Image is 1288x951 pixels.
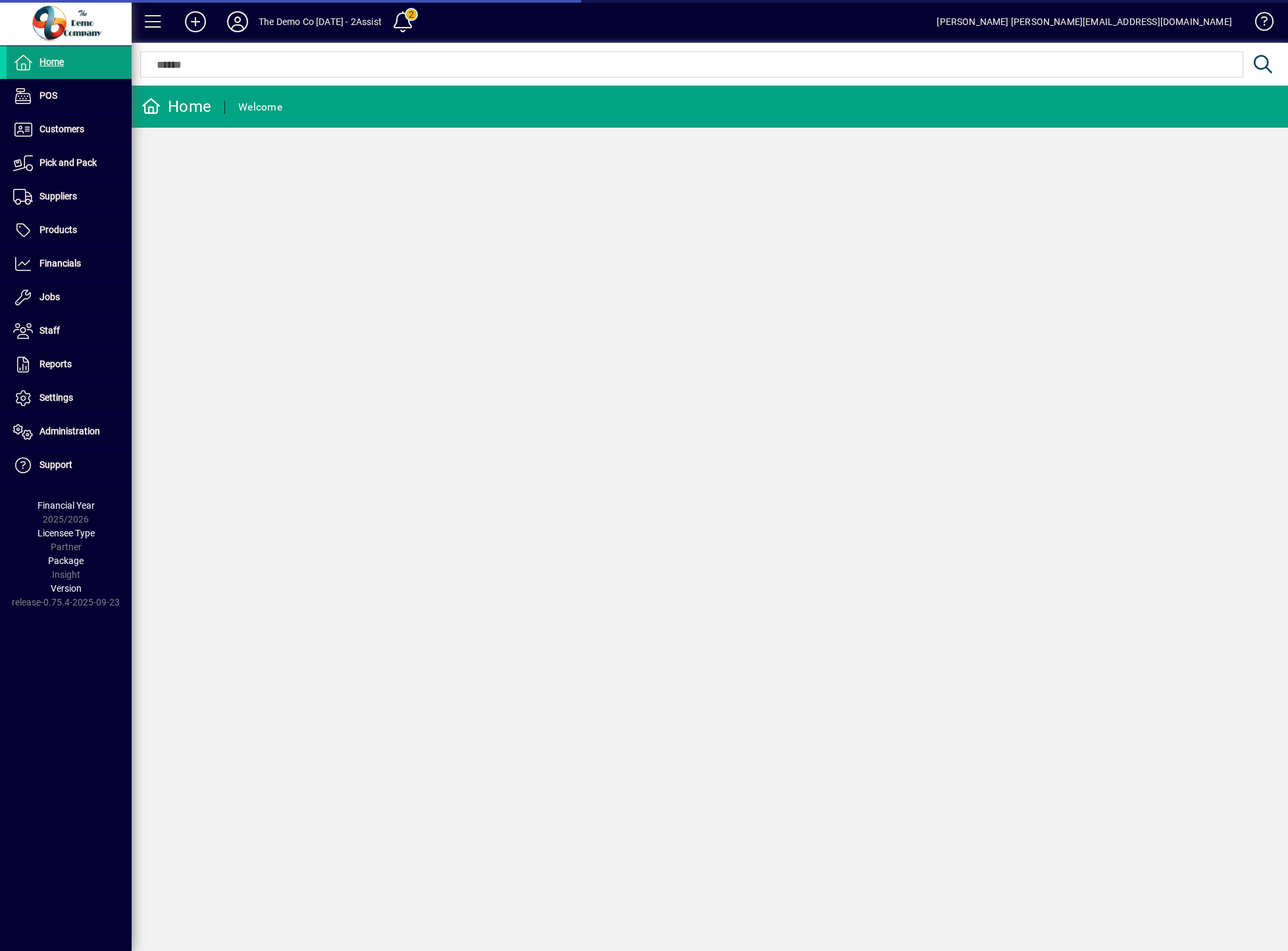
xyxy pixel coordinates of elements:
span: Customers [39,124,84,134]
a: Customers [7,113,132,146]
span: Jobs [39,292,60,302]
span: Support [39,459,72,470]
a: Knowledge Base [1245,3,1272,45]
span: Package [48,555,84,566]
span: Financial Year [38,500,95,511]
span: Administration [39,426,100,436]
div: [PERSON_NAME] [PERSON_NAME][EMAIL_ADDRESS][DOMAIN_NAME] [937,11,1232,32]
span: Pick and Pack [39,157,97,168]
span: Settings [39,392,73,403]
a: Administration [7,415,132,448]
div: The Demo Co [DATE] - 2Assist [259,11,382,32]
span: Staff [39,325,60,336]
a: Products [7,214,132,247]
button: Profile [217,10,259,34]
span: Licensee Type [38,528,95,538]
button: Add [174,10,217,34]
span: Products [39,224,77,235]
a: Reports [7,348,132,381]
a: Support [7,449,132,482]
span: POS [39,90,57,101]
div: Home [142,96,211,117]
a: Pick and Pack [7,147,132,180]
span: Reports [39,359,72,369]
a: Settings [7,382,132,415]
div: Welcome [238,97,282,118]
span: Version [51,583,82,594]
a: Jobs [7,281,132,314]
a: Financials [7,247,132,280]
span: Suppliers [39,191,77,201]
span: Financials [39,258,81,269]
a: Staff [7,315,132,347]
a: Suppliers [7,180,132,213]
a: POS [7,80,132,113]
span: Home [39,57,64,67]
